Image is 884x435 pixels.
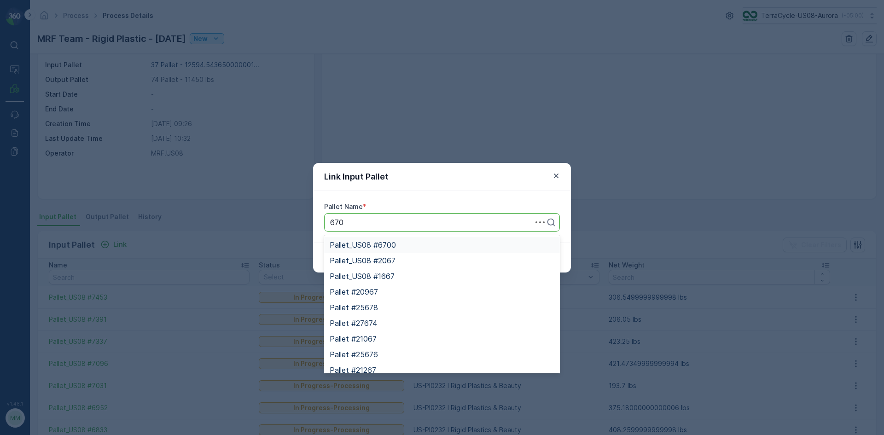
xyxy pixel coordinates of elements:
[324,170,389,183] p: Link Input Pallet
[330,272,395,280] span: Pallet_US08 #1667
[330,319,377,327] span: Pallet #27674
[330,350,378,359] span: Pallet #25676
[330,366,376,374] span: Pallet #21267
[330,241,396,249] span: Pallet_US08 #6700
[330,303,378,312] span: Pallet #25678
[330,335,377,343] span: Pallet #21067
[324,203,363,210] label: Pallet Name
[330,288,378,296] span: Pallet #20967
[330,256,395,265] span: Pallet_US08 #2067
